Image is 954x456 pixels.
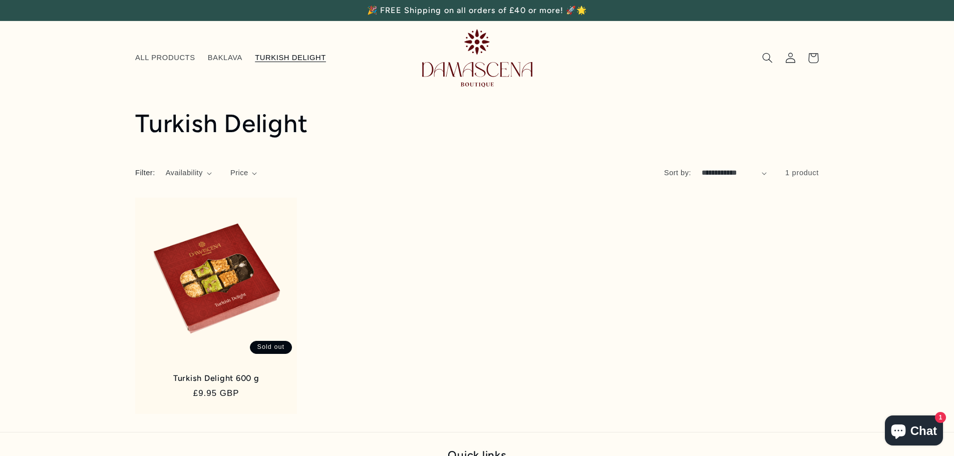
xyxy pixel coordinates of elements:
[785,169,819,177] span: 1 product
[756,47,779,70] summary: Search
[166,168,212,179] summary: Availability (0 selected)
[208,53,242,63] span: BAKLAVA
[249,47,333,69] a: TURKISH DELIGHT
[135,168,155,179] h2: Filter:
[166,168,203,179] span: Availability
[882,415,946,448] inbox-online-store-chat: Shopify online store chat
[230,168,248,179] span: Price
[664,169,691,177] label: Sort by:
[201,47,248,69] a: BAKLAVA
[422,29,532,87] img: Damascena Boutique
[135,108,819,140] h1: Turkish Delight
[129,47,201,69] a: ALL PRODUCTS
[367,6,587,15] span: 🎉 FREE Shipping on all orders of £40 or more! 🚀🌟
[255,53,326,63] span: TURKISH DELIGHT
[230,168,257,179] summary: Price
[146,373,286,383] a: Turkish Delight 600 g
[418,25,536,91] a: Damascena Boutique
[135,53,195,63] span: ALL PRODUCTS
